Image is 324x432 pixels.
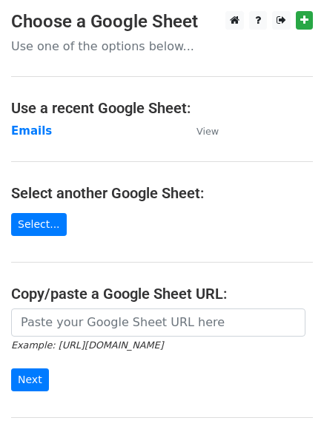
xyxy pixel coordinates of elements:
[11,368,49,391] input: Next
[182,124,219,138] a: View
[11,308,305,337] input: Paste your Google Sheet URL here
[11,184,313,202] h4: Select another Google Sheet:
[11,213,67,236] a: Select...
[11,38,313,54] p: Use one of the options below...
[11,340,163,351] small: Example: [URL][DOMAIN_NAME]
[11,99,313,117] h4: Use a recent Google Sheet:
[11,124,52,138] a: Emails
[11,11,313,33] h3: Choose a Google Sheet
[196,126,219,137] small: View
[11,285,313,303] h4: Copy/paste a Google Sheet URL:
